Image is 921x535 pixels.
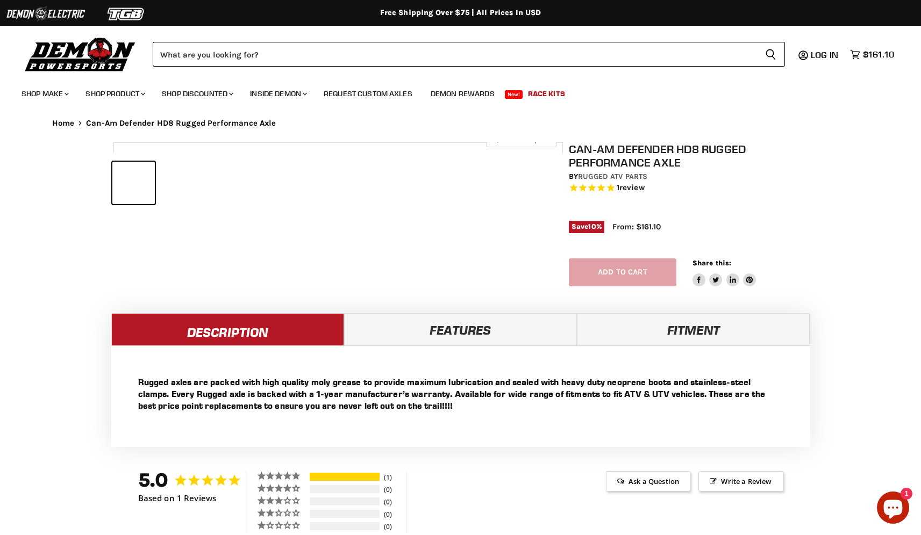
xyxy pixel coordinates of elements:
[86,4,167,24] img: TGB Logo 2
[13,83,75,105] a: Shop Make
[316,83,420,105] a: Request Custom Axles
[77,83,152,105] a: Shop Product
[845,47,899,62] a: $161.10
[692,258,756,287] aside: Share this:
[153,42,756,67] input: Search
[756,42,785,67] button: Search
[698,471,783,491] span: Write a Review
[863,49,894,60] span: $161.10
[310,473,380,481] div: 5-Star Ratings
[569,171,814,183] div: by
[569,142,814,169] h1: Can-Am Defender HD8 Rugged Performance Axle
[5,4,86,24] img: Demon Electric Logo 2
[344,313,577,345] a: Features
[257,471,308,480] div: 5 ★
[158,162,201,204] button: Can-Am Defender HD8 Rugged Performance Axle thumbnail
[612,222,661,232] span: From: $161.10
[617,183,645,193] span: 1 reviews
[692,259,731,267] span: Share this:
[606,471,690,491] span: Ask a Question
[31,8,891,18] div: Free Shipping Over $75 | All Prices In USD
[505,90,523,99] span: New!
[138,376,783,411] p: Rugged axles are packed with high quality moly grease to provide maximum lubrication and sealed w...
[569,183,814,194] span: Rated 5.0 out of 5 stars 1 reviews
[31,119,891,128] nav: Breadcrumbs
[22,35,139,73] img: Demon Powersports
[577,313,810,345] a: Fitment
[112,162,155,204] button: Can-Am Defender HD8 Rugged Performance Axle thumbnail
[154,83,240,105] a: Shop Discounted
[381,473,404,482] div: 1
[52,119,75,128] a: Home
[811,49,838,60] span: Log in
[13,78,891,105] ul: Main menu
[423,83,503,105] a: Demon Rewards
[806,50,845,60] a: Log in
[310,473,380,481] div: 100%
[242,83,313,105] a: Inside Demon
[520,83,573,105] a: Race Kits
[588,222,596,230] span: 10
[138,494,217,503] span: Based on 1 Reviews
[204,162,246,204] button: Can-Am Defender HD8 Rugged Performance Axle thumbnail
[578,172,647,181] a: Rugged ATV Parts
[138,468,169,491] strong: 5.0
[569,221,604,233] span: Save %
[111,313,344,345] a: Description
[491,135,551,143] span: Click to expand
[153,42,785,67] form: Product
[86,119,276,128] span: Can-Am Defender HD8 Rugged Performance Axle
[619,183,645,193] span: review
[874,491,912,526] inbox-online-store-chat: Shopify online store chat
